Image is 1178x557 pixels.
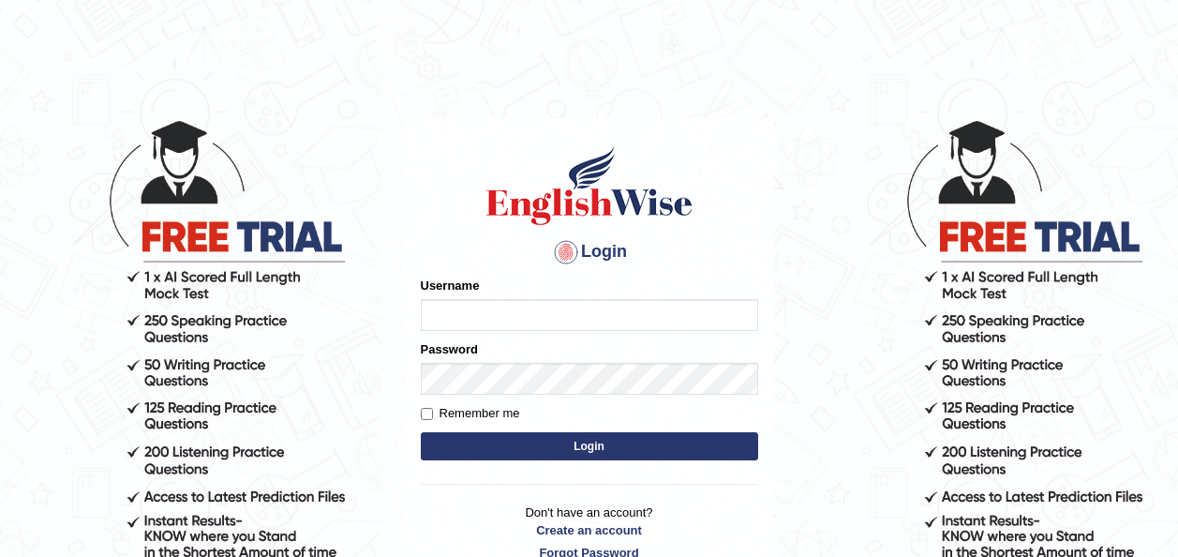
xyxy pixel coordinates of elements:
label: Remember me [421,404,520,423]
h4: Login [421,237,758,267]
button: Login [421,432,758,460]
img: Logo of English Wise sign in for intelligent practice with AI [483,143,696,228]
label: Username [421,277,480,294]
input: Remember me [421,408,433,420]
a: Create an account [421,521,758,539]
label: Password [421,340,478,358]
